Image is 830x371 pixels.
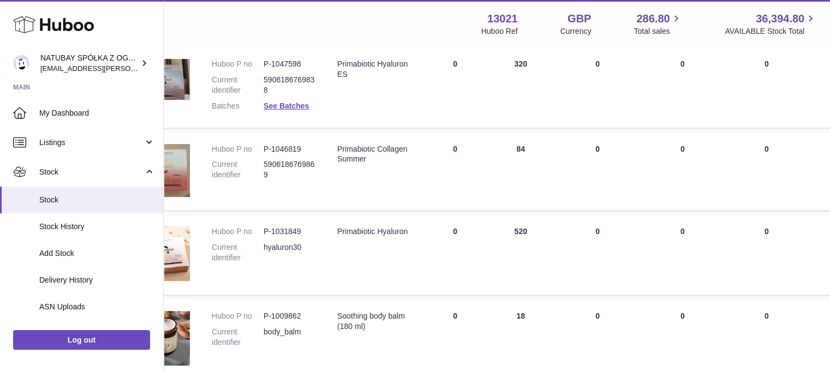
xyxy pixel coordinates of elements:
[642,133,724,211] td: 0
[765,59,769,68] span: 0
[39,195,155,205] span: Stock
[212,101,264,111] dt: Batches
[212,242,264,263] dt: Current identifier
[39,302,155,312] span: ASN Uploads
[634,11,682,37] a: 286.80 Total sales
[264,144,315,154] dd: P-1046819
[765,145,769,153] span: 0
[725,26,817,37] span: AVAILABLE Stock Total
[337,59,411,80] div: Primabiotic Hyaluron ES
[212,327,264,348] dt: Current identifier
[264,311,315,321] dd: P-1009862
[765,312,769,320] span: 0
[212,75,264,95] dt: Current identifier
[212,144,264,154] dt: Huboo P no
[264,327,315,348] dd: body_balm
[13,55,29,71] img: kacper.antkowski@natubay.pl
[212,226,264,237] dt: Huboo P no
[212,59,264,69] dt: Huboo P no
[39,137,144,148] span: Listings
[40,53,139,74] div: NATUBAY SPÓŁKA Z OGRANICZONĄ ODPOWIEDZIALNOŚCIĄ
[264,226,315,237] dd: P-1031849
[488,133,553,211] td: 84
[337,226,411,237] div: Primabiotic Hyaluron
[264,59,315,69] dd: P-1047598
[39,108,155,118] span: My Dashboard
[642,48,724,128] td: 0
[765,227,769,236] span: 0
[39,275,155,285] span: Delivery History
[488,48,553,128] td: 320
[264,159,315,180] dd: 5906186769869
[264,101,309,110] a: See Batches
[264,242,315,263] dd: hyaluron30
[422,133,488,211] td: 0
[39,222,155,232] span: Stock History
[553,133,642,211] td: 0
[568,11,591,26] strong: GBP
[642,216,724,295] td: 0
[40,64,219,73] span: [EMAIL_ADDRESS][PERSON_NAME][DOMAIN_NAME]
[560,26,592,37] div: Currency
[212,311,264,321] dt: Huboo P no
[13,330,150,350] a: Log out
[212,159,264,180] dt: Current identifier
[422,48,488,128] td: 0
[264,75,315,95] dd: 5906186769838
[337,144,411,165] div: Primabiotic Collagen Summer
[488,216,553,295] td: 520
[636,11,670,26] span: 286.80
[756,11,804,26] span: 36,394.80
[481,26,518,37] div: Huboo Ref
[634,26,682,37] span: Total sales
[553,216,642,295] td: 0
[553,48,642,128] td: 0
[337,311,411,332] div: Soothing body balm (180 ml)
[487,11,518,26] strong: 13021
[422,216,488,295] td: 0
[725,11,817,37] a: 36,394.80 AVAILABLE Stock Total
[39,248,155,259] span: Add Stock
[39,167,144,177] span: Stock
